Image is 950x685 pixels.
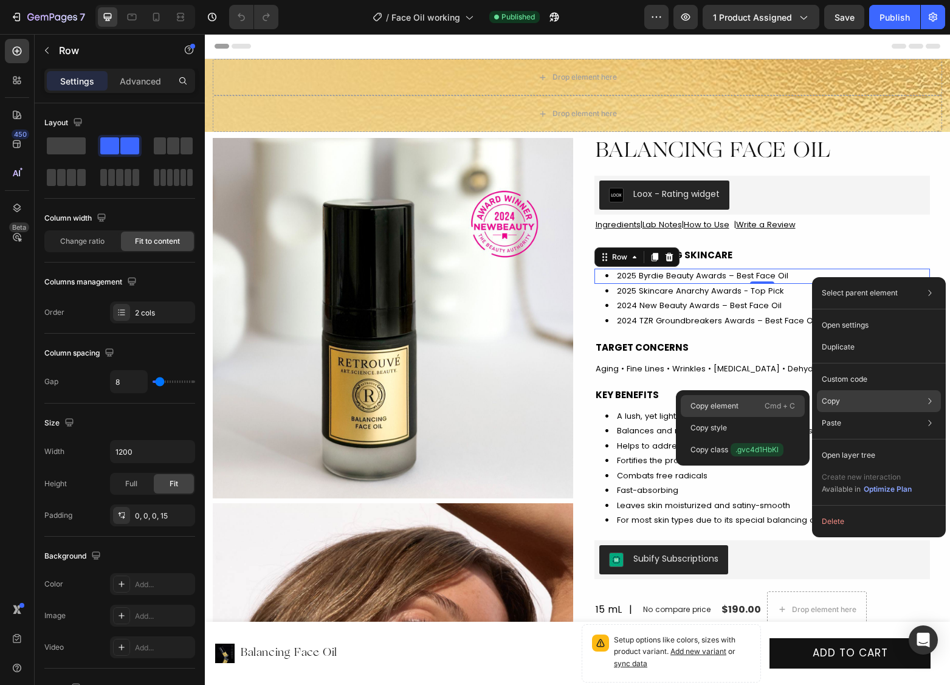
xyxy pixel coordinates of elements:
u: How to Use [479,185,525,196]
button: Loox - Rating widget [394,146,525,176]
button: Subify Subscriptions [394,511,523,540]
p: Copy element [690,401,738,411]
span: Helps to address the visible signs of aging [412,406,582,418]
span: A lush, yet light oil to promote skin equilibrium [412,376,595,388]
div: Height [44,478,67,489]
p: Paste [822,418,841,429]
div: 450 [12,129,29,139]
div: Size [44,415,77,432]
div: Publish [879,11,910,24]
span: 2024 New Beauty Awards – Best Face Oil [412,266,577,277]
div: Row [405,218,425,229]
p: Copy style [690,422,727,433]
p: Cmd + C [765,400,795,412]
div: Loox - Rating widget [429,154,515,167]
div: Order [44,307,64,318]
img: loox.png [404,154,419,168]
button: 1 product assigned [703,5,819,29]
div: Layout [44,115,85,131]
strong: • [400,280,405,293]
span: | [436,185,438,196]
div: Subify Subscriptions [429,518,514,531]
span: 2025 Skincare Anarchy Awards - Top Pick [412,251,579,263]
span: | [529,185,531,196]
span: | [424,568,427,582]
span: Fit to content [135,236,180,247]
strong: • [400,376,405,388]
div: Column width [44,210,109,227]
div: ADD TO CART [608,611,683,627]
span: Aging • Fine Lines • Wrinkles • [MEDICAL_DATA] • Dehydration • Oil Dysregulation [391,329,707,340]
span: Fortifies the protective skin barrier [412,421,548,432]
p: Advanced [120,75,161,88]
div: 0, 0, 0, 15 [135,511,192,521]
div: Padding [44,510,72,521]
strong: • [400,420,405,433]
div: $190.00 [515,566,557,585]
strong: • [400,235,405,248]
p: Copy [822,396,840,407]
div: Column spacing [44,345,117,362]
span: | [477,185,479,196]
p: Open layer tree [822,450,875,461]
span: Save [835,12,855,22]
h2: Balancing Face Oil [390,104,726,132]
span: Full [125,478,137,489]
div: Open Intercom Messenger [909,625,938,655]
strong: • [400,480,405,492]
div: Add... [135,611,192,622]
u: Lab Notes [438,185,477,196]
p: Create new interaction [822,471,912,483]
p: Copy class [690,443,783,456]
div: Add... [135,579,192,590]
button: ADD TO CART [565,604,726,635]
p: Custom code [822,374,867,385]
div: Image [44,610,66,621]
div: 2 cols [135,308,192,318]
a: Write a Review [531,185,591,196]
span: 15 mL [391,568,417,582]
p: Row [59,43,162,58]
strong: • [400,465,405,478]
a: How to Use [479,185,529,196]
div: Video [44,642,64,653]
span: Balances and replenishes skin’s natural oil levels [412,391,608,402]
p: Duplicate [822,342,855,353]
div: Color [44,579,63,590]
button: Publish [869,5,920,29]
strong: • [400,450,405,463]
span: For most skin types due to its special balancing action [412,480,630,492]
span: / [386,11,389,24]
a: Ingredients [391,185,436,196]
div: Add... [135,642,192,653]
span: 2025 Byrdie Beauty Awards – Best Face Oil [412,236,583,247]
button: Save [824,5,864,29]
div: Beta [9,222,29,232]
iframe: Design area [205,34,950,685]
span: sync data [409,625,442,634]
span: Fast-absorbing [412,450,473,462]
input: Auto [111,441,194,463]
div: Columns management [44,274,139,291]
span: Leaves skin moisturized and satiny-smooth [412,466,585,477]
p: Open settings [822,320,869,331]
span: Add new variant [466,613,521,622]
div: Width [44,446,64,457]
span: Fit [170,478,178,489]
strong: KEY BENEFITS [391,354,454,367]
div: Drop element here [348,38,412,48]
span: 1 product assigned [713,11,792,24]
span: Combats free radicals [412,436,503,447]
div: Undo/Redo [229,5,278,29]
div: Background [44,548,103,565]
strong: • [400,405,405,418]
p: Select parent element [822,287,898,298]
p: 7 [80,10,85,24]
span: 2024 TZR Groundbreakers Awards – Best Face Oil [412,281,612,292]
p: Setup options like colors, sizes with product variant. [409,601,546,636]
button: Delete [817,511,941,532]
div: Gap [44,376,58,387]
